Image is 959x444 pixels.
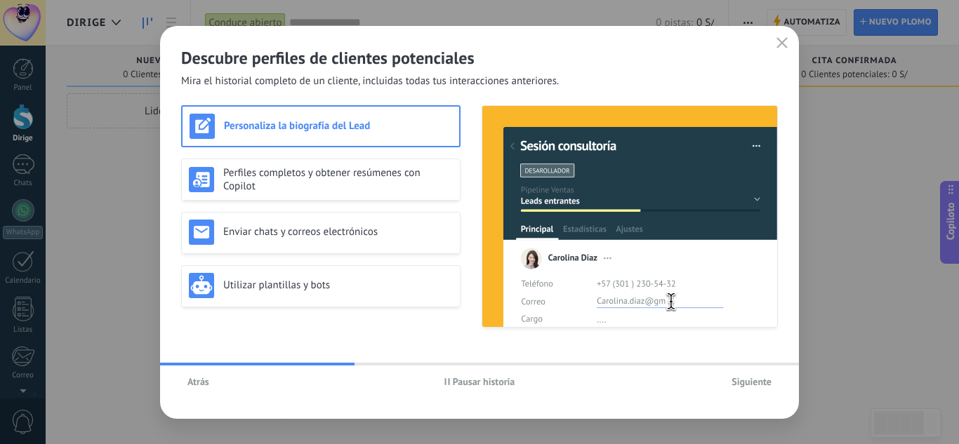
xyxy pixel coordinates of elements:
[223,278,330,292] font: Utilizar plantillas y bots
[181,74,559,88] font: Mira el historial completo de un cliente, incluidas todas tus interacciones anteriores.
[725,371,778,392] button: Siguiente
[223,166,421,193] font: Perfiles completos y obtener resúmenes con Copilot
[438,371,522,392] button: Pausar historia
[453,375,515,388] font: Pausar historia
[224,119,370,133] font: Personaliza la biografía del Lead
[187,375,209,388] font: Atrás
[181,47,475,69] font: Descubre perfiles de clientes potenciales
[223,225,378,238] font: Enviar chats y correos electrónicos
[181,371,216,392] button: Atrás
[732,375,772,388] font: Siguiente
